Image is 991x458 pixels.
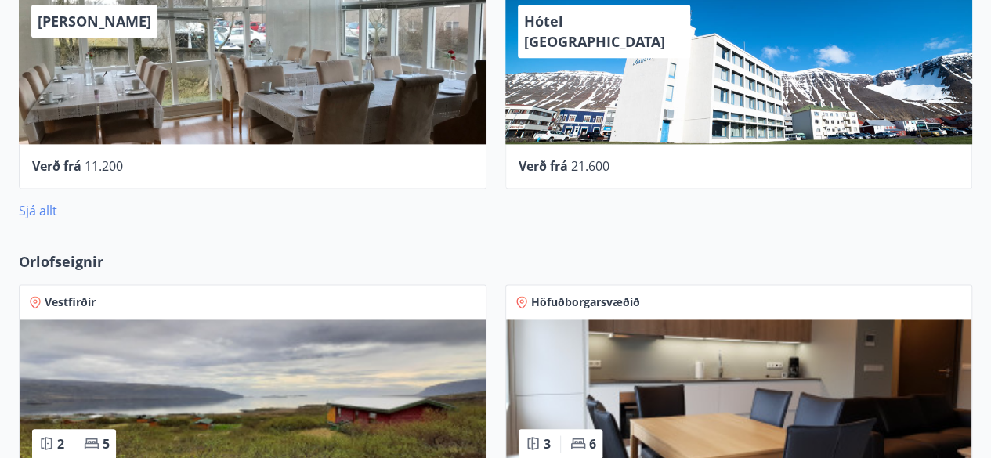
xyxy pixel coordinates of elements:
span: Hótel [GEOGRAPHIC_DATA] [524,12,665,51]
a: Sjá allt [19,202,57,219]
span: 5 [103,435,110,453]
span: 2 [57,435,64,453]
span: Höfuðborgarsvæðið [531,294,640,310]
span: Vestfirðir [45,294,96,310]
span: Verð frá [32,157,81,175]
span: 21.600 [571,157,609,175]
span: Orlofseignir [19,251,103,272]
span: Verð frá [519,157,568,175]
span: [PERSON_NAME] [38,12,151,31]
span: 11.200 [85,157,123,175]
span: 6 [589,435,596,453]
span: 3 [544,435,551,453]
